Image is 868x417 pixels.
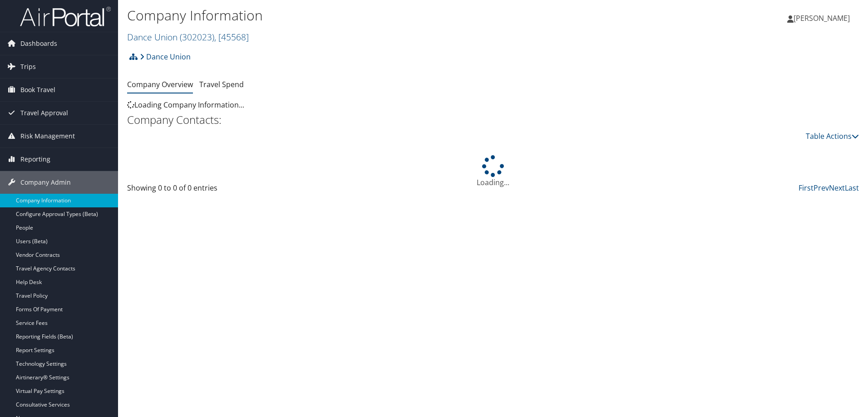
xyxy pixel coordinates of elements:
[799,183,814,193] a: First
[214,31,249,43] span: , [ 45568 ]
[20,125,75,147] span: Risk Management
[127,31,249,43] a: Dance Union
[180,31,214,43] span: ( 302023 )
[20,102,68,124] span: Travel Approval
[199,79,244,89] a: Travel Spend
[20,55,36,78] span: Trips
[127,100,244,110] span: Loading Company Information...
[127,155,859,188] div: Loading...
[20,78,55,101] span: Book Travel
[806,131,859,141] a: Table Actions
[794,13,850,23] span: [PERSON_NAME]
[20,148,50,171] span: Reporting
[20,32,57,55] span: Dashboards
[20,6,111,27] img: airportal-logo.png
[140,48,191,66] a: Dance Union
[20,171,71,194] span: Company Admin
[829,183,845,193] a: Next
[127,79,193,89] a: Company Overview
[127,182,300,198] div: Showing 0 to 0 of 0 entries
[845,183,859,193] a: Last
[787,5,859,32] a: [PERSON_NAME]
[814,183,829,193] a: Prev
[127,112,859,128] h2: Company Contacts:
[127,6,615,25] h1: Company Information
